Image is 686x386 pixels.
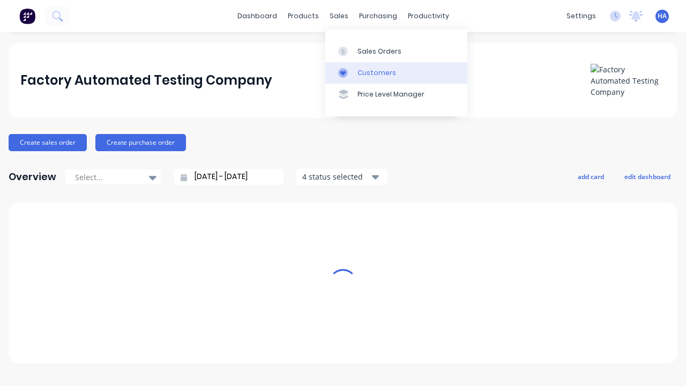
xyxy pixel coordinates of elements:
div: sales [324,8,354,24]
div: 4 status selected [302,171,370,182]
button: Create purchase order [95,134,186,151]
a: dashboard [232,8,282,24]
img: Factory [19,8,35,24]
div: purchasing [354,8,402,24]
img: Factory Automated Testing Company [591,64,666,98]
a: Customers [325,62,467,84]
a: Price Level Manager [325,84,467,105]
div: Overview [9,166,56,188]
div: Sales Orders [357,47,401,56]
div: Factory Automated Testing Company [20,70,272,91]
a: Sales Orders [325,40,467,62]
button: Create sales order [9,134,87,151]
button: 4 status selected [296,169,387,185]
button: add card [571,169,611,183]
div: productivity [402,8,454,24]
div: Price Level Manager [357,90,424,99]
div: Customers [357,68,396,78]
span: HA [658,11,667,21]
button: edit dashboard [617,169,677,183]
div: products [282,8,324,24]
div: settings [561,8,601,24]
